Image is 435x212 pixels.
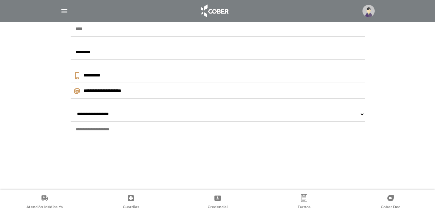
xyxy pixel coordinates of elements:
a: Guardias [88,194,174,211]
img: Cober_menu-lines-white.svg [60,7,68,15]
span: Turnos [298,205,311,210]
img: logo_cober_home-white.png [197,3,231,19]
a: Cober Doc [347,194,434,211]
a: Turnos [261,194,347,211]
a: Atención Médica Ya [1,194,88,211]
span: Cober Doc [381,205,400,210]
img: profile-placeholder.svg [362,5,375,17]
a: Credencial [174,194,261,211]
span: Guardias [123,205,139,210]
span: Atención Médica Ya [26,205,63,210]
span: Credencial [208,205,228,210]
